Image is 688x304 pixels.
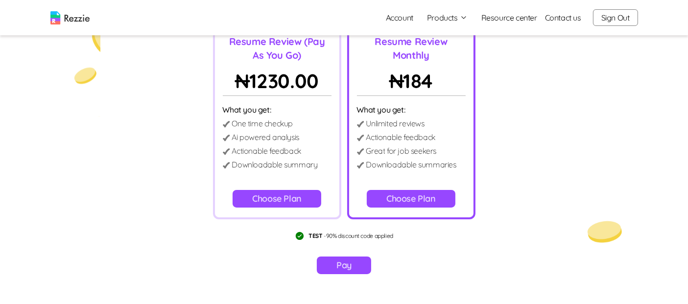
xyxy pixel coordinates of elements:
p: Actionable feedback [232,145,301,157]
p: Resume Review Monthly [357,35,466,62]
p: What you get: [223,104,332,116]
p: One time checkup [232,117,293,129]
span: TEST [308,232,322,239]
img: detail [357,148,364,155]
a: Resource center [481,12,537,23]
img: detail [223,148,230,155]
p: Downloadable summaries [366,159,456,170]
button: Sign Out [593,9,638,26]
p: Great for job seekers [366,145,437,157]
p: What you get: [357,104,466,116]
img: detail [357,135,364,141]
p: Ai powered analysis [232,131,299,143]
p: Unlimited reviews [366,117,425,129]
button: Choose Plan [367,190,455,208]
button: Choose Plan [233,190,321,208]
img: detail [357,162,364,168]
img: detail [357,121,364,127]
button: Products [427,12,468,23]
a: Account [378,8,421,27]
a: Contact us [545,12,581,23]
img: detail [223,162,230,168]
p: Downloadable summary [232,159,318,170]
img: detail [223,121,230,127]
p: ₦ 1230.00 [223,66,332,96]
img: logo [50,11,90,24]
button: Pay [317,257,371,274]
p: ₦ 184 [357,66,466,96]
p: - 90% discount code applied [308,232,393,240]
img: detail [223,135,230,141]
p: Actionable feedback [366,131,435,143]
p: Resume Review (Pay As You Go) [223,35,332,62]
